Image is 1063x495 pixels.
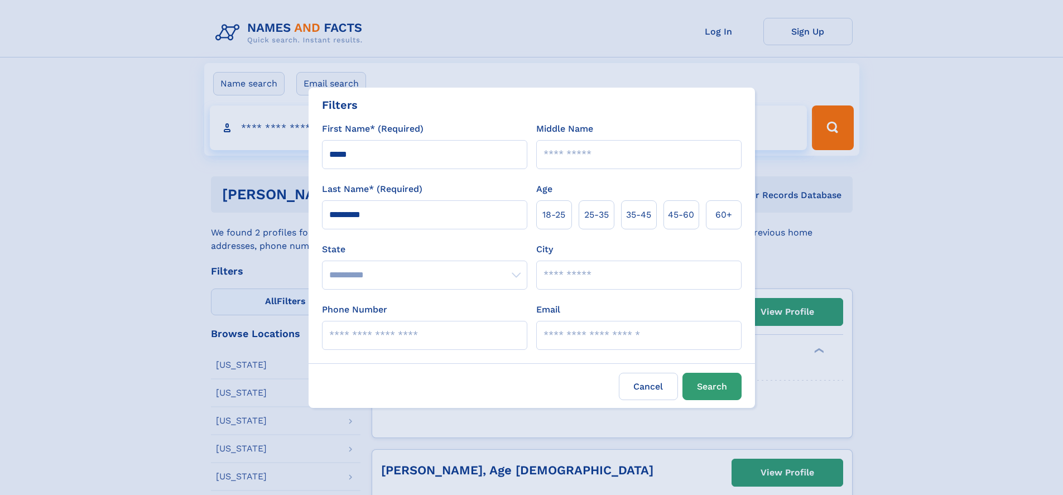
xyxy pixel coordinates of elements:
div: Filters [322,97,358,113]
button: Search [682,373,742,400]
span: 18‑25 [542,208,565,222]
span: 35‑45 [626,208,651,222]
label: Age [536,182,552,196]
label: Cancel [619,373,678,400]
label: Phone Number [322,303,387,316]
span: 45‑60 [668,208,694,222]
label: State [322,243,527,256]
label: Middle Name [536,122,593,136]
label: Email [536,303,560,316]
label: City [536,243,553,256]
label: Last Name* (Required) [322,182,422,196]
span: 60+ [715,208,732,222]
span: 25‑35 [584,208,609,222]
label: First Name* (Required) [322,122,424,136]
